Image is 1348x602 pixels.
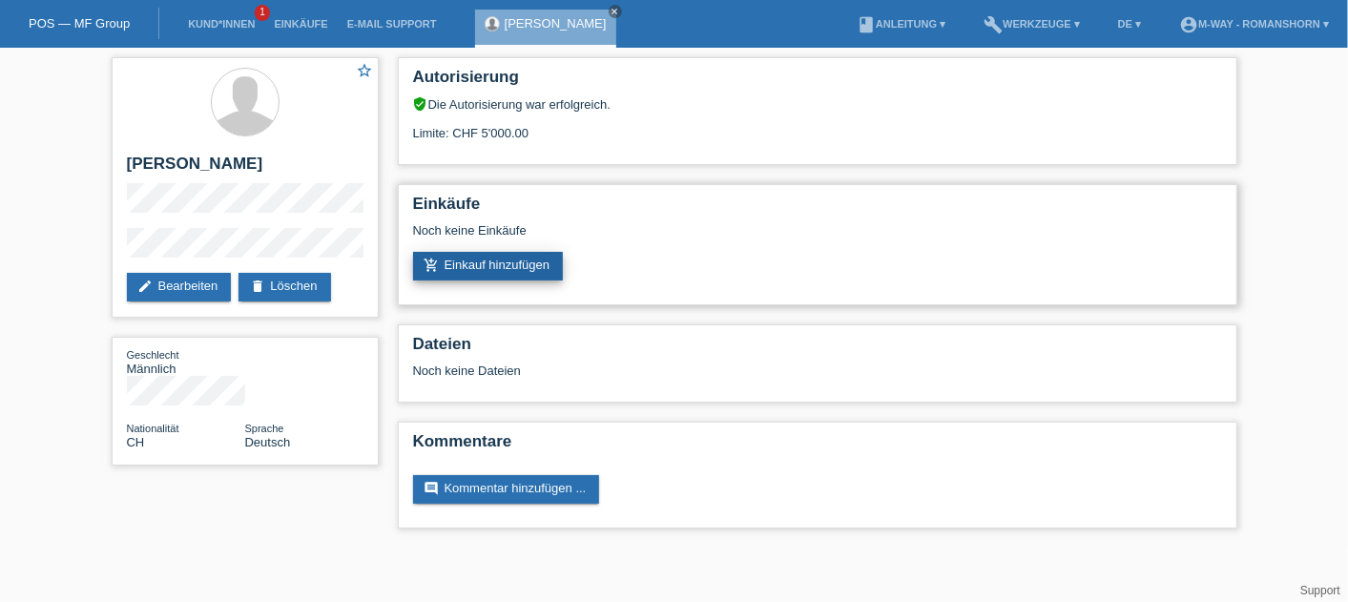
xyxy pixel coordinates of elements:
a: editBearbeiten [127,273,232,301]
i: comment [425,481,440,496]
i: build [984,15,1003,34]
i: star_border [357,62,374,79]
a: Einkäufe [264,18,337,30]
div: Männlich [127,347,245,376]
span: Geschlecht [127,349,179,361]
a: buildWerkzeuge ▾ [974,18,1089,30]
h2: [PERSON_NAME] [127,155,363,183]
i: account_circle [1179,15,1198,34]
h2: Dateien [413,335,1222,363]
a: [PERSON_NAME] [505,16,607,31]
a: DE ▾ [1109,18,1151,30]
span: Sprache [245,423,284,434]
div: Noch keine Dateien [413,363,996,378]
span: Deutsch [245,435,291,449]
a: Support [1300,584,1340,597]
i: edit [138,279,154,294]
i: verified_user [413,96,428,112]
h2: Kommentare [413,432,1222,461]
h2: Einkäufe [413,195,1222,223]
i: book [857,15,876,34]
span: Schweiz [127,435,145,449]
a: Kund*innen [178,18,264,30]
a: commentKommentar hinzufügen ... [413,475,600,504]
div: Limite: CHF 5'000.00 [413,112,1222,140]
a: bookAnleitung ▾ [847,18,955,30]
i: close [611,7,620,16]
h2: Autorisierung [413,68,1222,96]
a: POS — MF Group [29,16,130,31]
span: Nationalität [127,423,179,434]
a: E-Mail Support [338,18,446,30]
i: delete [250,279,265,294]
a: account_circlem-way - Romanshorn ▾ [1170,18,1338,30]
span: 1 [255,5,270,21]
a: close [609,5,622,18]
div: Die Autorisierung war erfolgreich. [413,96,1222,112]
a: star_border [357,62,374,82]
i: add_shopping_cart [425,258,440,273]
div: Noch keine Einkäufe [413,223,1222,252]
a: add_shopping_cartEinkauf hinzufügen [413,252,564,280]
a: deleteLöschen [238,273,330,301]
